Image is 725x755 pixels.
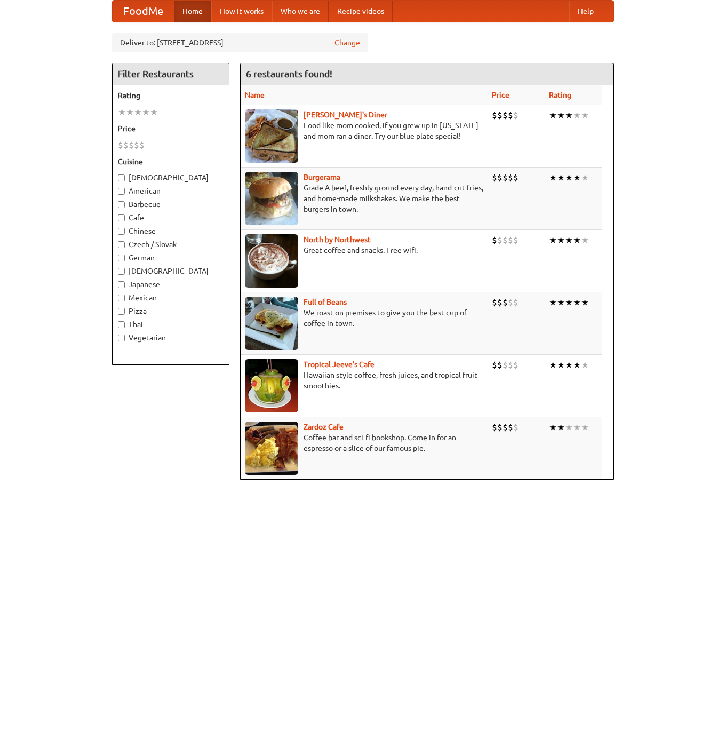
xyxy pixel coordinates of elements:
[503,109,508,121] li: $
[139,139,145,151] li: $
[573,172,581,184] li: ★
[565,297,573,308] li: ★
[549,422,557,433] li: ★
[245,120,483,141] p: Food like mom cooked, if you grew up in [US_STATE] and mom ran a diner. Try our blue plate special!
[118,266,224,276] label: [DEMOGRAPHIC_DATA]
[118,279,224,290] label: Japanese
[549,234,557,246] li: ★
[113,63,229,85] h4: Filter Restaurants
[129,139,134,151] li: $
[304,298,347,306] a: Full of Beans
[549,297,557,308] li: ★
[304,360,375,369] a: Tropical Jeeve's Cafe
[508,172,513,184] li: $
[513,172,519,184] li: $
[492,172,497,184] li: $
[573,234,581,246] li: ★
[245,91,265,99] a: Name
[503,172,508,184] li: $
[118,295,125,301] input: Mexican
[118,308,125,315] input: Pizza
[497,359,503,371] li: $
[569,1,602,22] a: Help
[304,423,344,431] a: Zardoz Cafe
[573,297,581,308] li: ★
[118,255,125,261] input: German
[508,109,513,121] li: $
[118,172,224,183] label: [DEMOGRAPHIC_DATA]
[118,321,125,328] input: Thai
[565,234,573,246] li: ★
[573,422,581,433] li: ★
[557,234,565,246] li: ★
[581,109,589,121] li: ★
[118,106,126,118] li: ★
[492,109,497,121] li: $
[508,359,513,371] li: $
[118,212,224,223] label: Cafe
[118,252,224,263] label: German
[304,173,340,181] a: Burgerama
[581,422,589,433] li: ★
[503,297,508,308] li: $
[118,139,123,151] li: $
[118,156,224,167] h5: Cuisine
[329,1,393,22] a: Recipe videos
[565,422,573,433] li: ★
[118,228,125,235] input: Chinese
[245,422,298,475] img: zardoz.jpg
[245,432,483,454] p: Coffee bar and sci-fi bookshop. Come in for an espresso or a slice of our famous pie.
[549,109,557,121] li: ★
[118,199,224,210] label: Barbecue
[508,422,513,433] li: $
[245,359,298,412] img: jeeves.jpg
[118,306,224,316] label: Pizza
[118,174,125,181] input: [DEMOGRAPHIC_DATA]
[118,268,125,275] input: [DEMOGRAPHIC_DATA]
[492,422,497,433] li: $
[492,91,509,99] a: Price
[497,234,503,246] li: $
[118,332,224,343] label: Vegetarian
[245,245,483,256] p: Great coffee and snacks. Free wifi.
[118,319,224,330] label: Thai
[508,297,513,308] li: $
[304,235,371,244] a: North by Northwest
[134,139,139,151] li: $
[272,1,329,22] a: Who we are
[581,234,589,246] li: ★
[118,90,224,101] h5: Rating
[581,172,589,184] li: ★
[497,172,503,184] li: $
[118,186,224,196] label: American
[134,106,142,118] li: ★
[118,188,125,195] input: American
[513,234,519,246] li: $
[123,139,129,151] li: $
[211,1,272,22] a: How it works
[245,182,483,214] p: Grade A beef, freshly ground every day, hand-cut fries, and home-made milkshakes. We make the bes...
[557,297,565,308] li: ★
[246,69,332,79] ng-pluralize: 6 restaurants found!
[497,297,503,308] li: $
[304,110,387,119] b: [PERSON_NAME]'s Diner
[118,201,125,208] input: Barbecue
[549,359,557,371] li: ★
[245,370,483,391] p: Hawaiian style coffee, fresh juices, and tropical fruit smoothies.
[245,307,483,329] p: We roast on premises to give you the best cup of coffee in town.
[112,33,368,52] div: Deliver to: [STREET_ADDRESS]
[492,234,497,246] li: $
[513,109,519,121] li: $
[150,106,158,118] li: ★
[113,1,174,22] a: FoodMe
[497,422,503,433] li: $
[174,1,211,22] a: Home
[565,172,573,184] li: ★
[245,109,298,163] img: sallys.jpg
[565,109,573,121] li: ★
[557,359,565,371] li: ★
[565,359,573,371] li: ★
